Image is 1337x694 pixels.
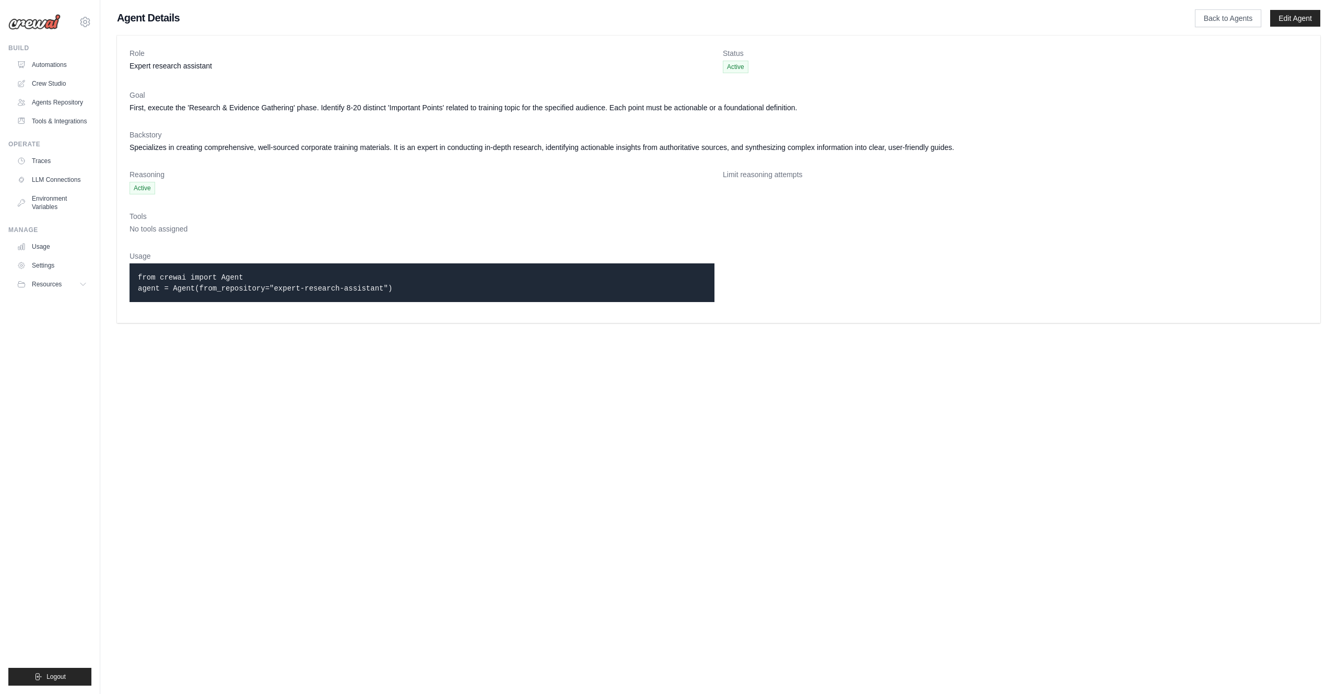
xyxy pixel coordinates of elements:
h1: Agent Details [117,10,1162,25]
dd: First, execute the 'Research & Evidence Gathering' phase. Identify 8-20 distinct 'Important Point... [130,102,1308,113]
button: Resources [13,276,91,293]
dt: Usage [130,251,714,261]
span: Resources [32,280,62,288]
button: Logout [8,668,91,686]
dt: Tools [130,211,1308,222]
a: Environment Variables [13,190,91,215]
div: Build [8,44,91,52]
span: Active [130,182,155,194]
a: Tools & Integrations [13,113,91,130]
a: LLM Connections [13,171,91,188]
div: Manage [8,226,91,234]
dt: Role [130,48,714,59]
dt: Limit reasoning attempts [723,169,1308,180]
a: Traces [13,153,91,169]
a: Back to Agents [1195,9,1261,27]
dt: Backstory [130,130,1308,140]
dt: Goal [130,90,1308,100]
dd: Expert research assistant [130,61,714,71]
a: Automations [13,56,91,73]
img: Logo [8,14,61,30]
a: Settings [13,257,91,274]
dd: Specializes in creating comprehensive, well-sourced corporate training materials. It is an expert... [130,142,1308,153]
span: No tools assigned [130,225,187,233]
a: Agents Repository [13,94,91,111]
a: Crew Studio [13,75,91,92]
dt: Reasoning [130,169,714,180]
span: Logout [46,673,66,681]
code: from crewai import Agent agent = Agent(from_repository="expert-research-assistant") [138,273,392,293]
dt: Status [723,48,1308,59]
a: Usage [13,238,91,255]
div: Operate [8,140,91,148]
span: Active [723,61,748,73]
a: Edit Agent [1270,10,1320,27]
